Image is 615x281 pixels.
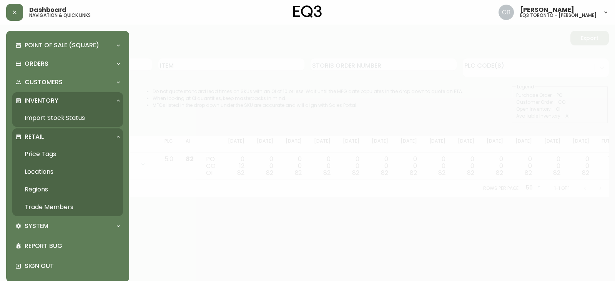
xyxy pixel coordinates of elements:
p: Retail [25,133,44,141]
div: Retail [12,128,123,145]
span: Dashboard [29,7,66,13]
h5: navigation & quick links [29,13,91,18]
div: Inventory [12,92,123,109]
div: Customers [12,74,123,91]
p: Report Bug [25,242,120,250]
p: System [25,222,48,230]
img: logo [293,5,322,18]
div: Sign Out [12,256,123,276]
span: [PERSON_NAME] [520,7,574,13]
div: System [12,218,123,234]
a: Locations [12,163,123,181]
div: Report Bug [12,236,123,256]
p: Point of Sale (Square) [25,41,99,50]
img: 8e0065c524da89c5c924d5ed86cfe468 [499,5,514,20]
p: Inventory [25,96,58,105]
a: Trade Members [12,198,123,216]
div: Orders [12,55,123,72]
a: Price Tags [12,145,123,163]
p: Sign Out [25,262,120,270]
div: Point of Sale (Square) [12,37,123,54]
a: Regions [12,181,123,198]
h5: eq3 toronto - [PERSON_NAME] [520,13,597,18]
p: Orders [25,60,48,68]
a: Import Stock Status [12,109,123,127]
p: Customers [25,78,63,86]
